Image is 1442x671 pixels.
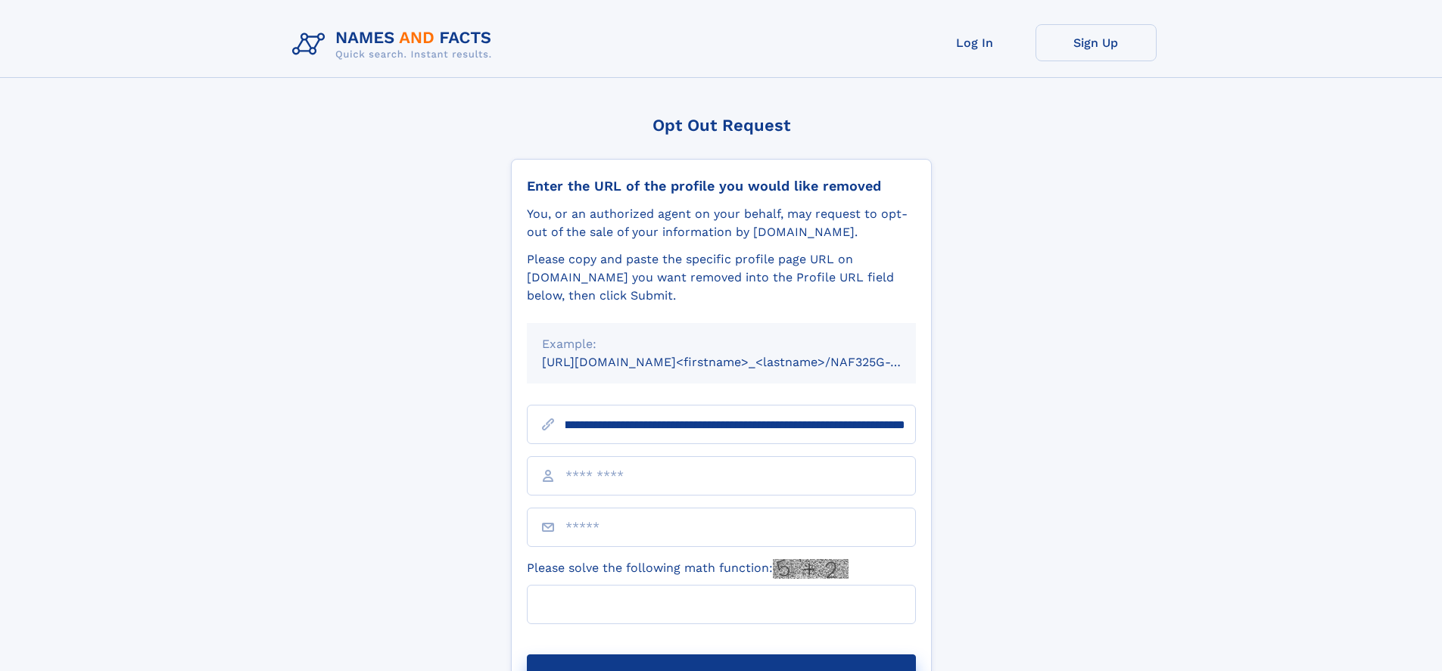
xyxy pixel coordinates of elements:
[914,24,1036,61] a: Log In
[542,355,945,369] small: [URL][DOMAIN_NAME]<firstname>_<lastname>/NAF325G-xxxxxxxx
[511,116,932,135] div: Opt Out Request
[1036,24,1157,61] a: Sign Up
[542,335,901,353] div: Example:
[527,559,849,579] label: Please solve the following math function:
[286,24,504,65] img: Logo Names and Facts
[527,205,916,241] div: You, or an authorized agent on your behalf, may request to opt-out of the sale of your informatio...
[527,250,916,305] div: Please copy and paste the specific profile page URL on [DOMAIN_NAME] you want removed into the Pr...
[527,178,916,194] div: Enter the URL of the profile you would like removed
